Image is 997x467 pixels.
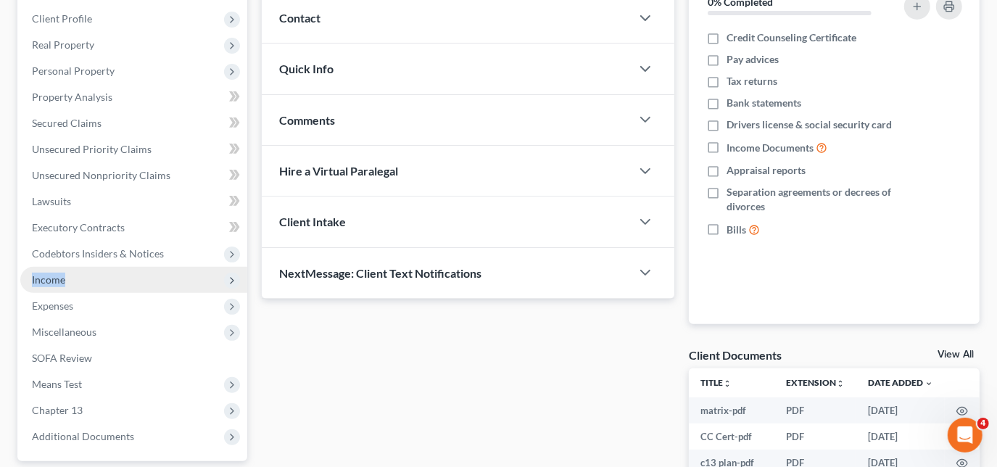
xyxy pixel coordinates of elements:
a: Property Analysis [20,84,247,110]
span: 4 [977,418,989,429]
span: Personal Property [32,65,115,77]
span: Client Profile [32,12,92,25]
a: Unsecured Nonpriority Claims [20,162,247,189]
a: Extensionunfold_more [786,377,845,388]
span: Unsecured Nonpriority Claims [32,169,170,181]
span: Bank statements [727,96,801,110]
span: Separation agreements or decrees of divorces [727,185,895,214]
span: Hire a Virtual Paralegal [279,164,398,178]
td: [DATE] [856,423,945,450]
span: Real Property [32,38,94,51]
span: Client Intake [279,215,346,228]
span: Income Documents [727,141,814,155]
span: Credit Counseling Certificate [727,30,856,45]
td: PDF [774,423,856,450]
i: unfold_more [836,379,845,388]
span: Drivers license & social security card [727,117,892,132]
span: Lawsuits [32,195,71,207]
div: Client Documents [689,347,782,363]
td: PDF [774,397,856,423]
i: unfold_more [723,379,732,388]
span: Appraisal reports [727,163,806,178]
a: SOFA Review [20,345,247,371]
span: Unsecured Priority Claims [32,143,152,155]
td: matrix-pdf [689,397,774,423]
span: Contact [279,11,320,25]
a: Titleunfold_more [700,377,732,388]
span: Expenses [32,299,73,312]
iframe: Intercom live chat [948,418,982,452]
span: Comments [279,113,335,127]
span: Codebtors Insiders & Notices [32,247,164,260]
a: Executory Contracts [20,215,247,241]
span: Miscellaneous [32,326,96,338]
span: Property Analysis [32,91,112,103]
a: Lawsuits [20,189,247,215]
span: Executory Contracts [32,221,125,233]
i: expand_more [924,379,933,388]
span: Secured Claims [32,117,102,129]
span: Tax returns [727,74,777,88]
a: Secured Claims [20,110,247,136]
a: Date Added expand_more [868,377,933,388]
td: [DATE] [856,397,945,423]
span: Chapter 13 [32,404,83,416]
span: Quick Info [279,62,334,75]
span: Income [32,273,65,286]
span: Additional Documents [32,430,134,442]
span: NextMessage: Client Text Notifications [279,266,481,280]
a: Unsecured Priority Claims [20,136,247,162]
span: Bills [727,223,746,237]
span: Pay advices [727,52,779,67]
td: CC Cert-pdf [689,423,774,450]
span: SOFA Review [32,352,92,364]
span: Means Test [32,378,82,390]
a: View All [938,350,974,360]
